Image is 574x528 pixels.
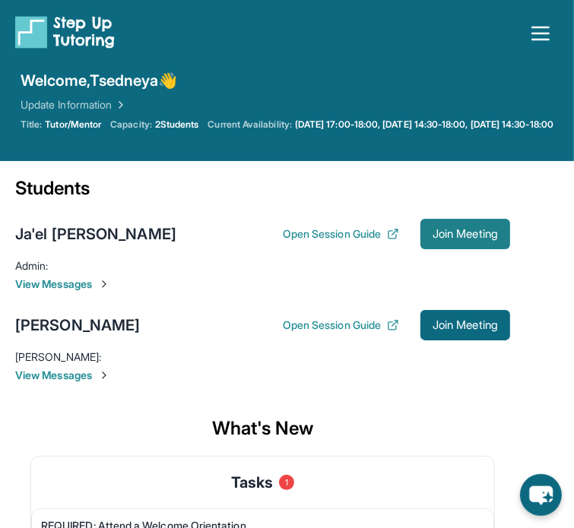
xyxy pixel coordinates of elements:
span: Welcome, Tsedneya 👋 [21,70,177,91]
img: Chevron-Right [98,278,110,290]
span: Join Meeting [433,229,498,239]
a: [DATE] 17:00-18:00, [DATE] 14:30-18:00, [DATE] 14:30-18:00 [295,119,553,131]
span: Join Meeting [433,321,498,330]
div: What's New [15,401,510,456]
button: chat-button [520,474,562,516]
span: View Messages [15,368,510,383]
button: Join Meeting [420,219,510,249]
span: Admin : [15,259,48,272]
a: Update Information [21,97,127,112]
img: Chevron-Right [98,369,110,381]
div: Students [15,176,510,210]
span: [PERSON_NAME] : [15,350,101,363]
button: Open Session Guide [283,318,399,333]
img: Chevron Right [112,97,127,112]
span: Current Availability: [208,119,292,131]
div: [PERSON_NAME] [15,315,140,336]
span: Tutor/Mentor [45,119,101,131]
span: 1 [279,475,294,490]
span: Tasks [231,472,273,493]
div: Ja'el [PERSON_NAME] [15,223,176,245]
img: logo [15,15,115,49]
button: Open Session Guide [283,226,399,242]
span: Capacity: [110,119,152,131]
span: View Messages [15,277,510,292]
span: 2 Students [155,119,199,131]
span: Title: [21,119,42,131]
button: Join Meeting [420,310,510,340]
